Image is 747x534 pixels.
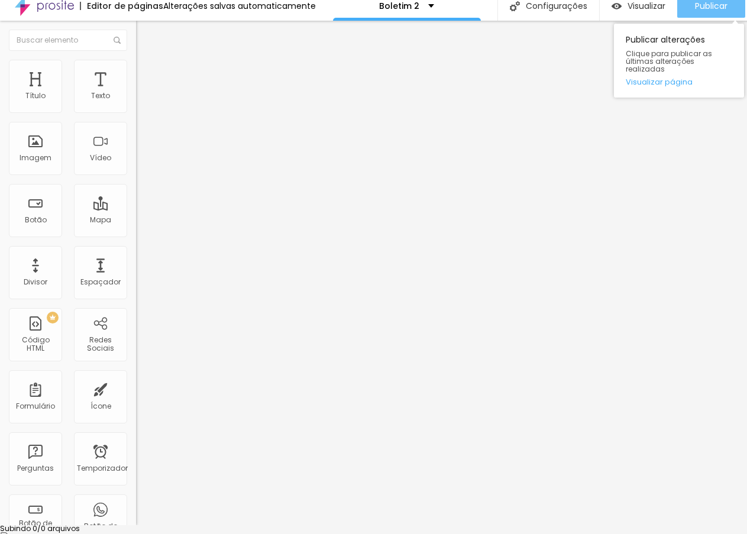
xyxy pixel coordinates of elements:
font: Imagem [20,153,51,163]
font: Texto [91,90,110,101]
font: Espaçador [80,277,121,287]
font: Vídeo [90,153,111,163]
img: view-1.svg [612,1,622,11]
font: Título [25,90,46,101]
font: Mapa [90,215,111,225]
font: Formulário [16,401,55,411]
font: Clique para publicar as últimas alterações realizadas [626,48,712,74]
font: Publicar alterações [626,34,705,46]
font: Botão [25,215,47,225]
img: Ícone [510,1,520,11]
img: Ícone [114,37,121,44]
font: Código HTML [22,335,50,353]
font: Divisor [24,277,47,287]
font: Ícone [90,401,111,411]
font: Temporizador [77,463,128,473]
font: Redes Sociais [87,335,114,353]
font: Visualizar página [626,76,693,88]
a: Visualizar página [626,78,732,86]
font: Perguntas [17,463,54,473]
input: Buscar elemento [9,30,127,51]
